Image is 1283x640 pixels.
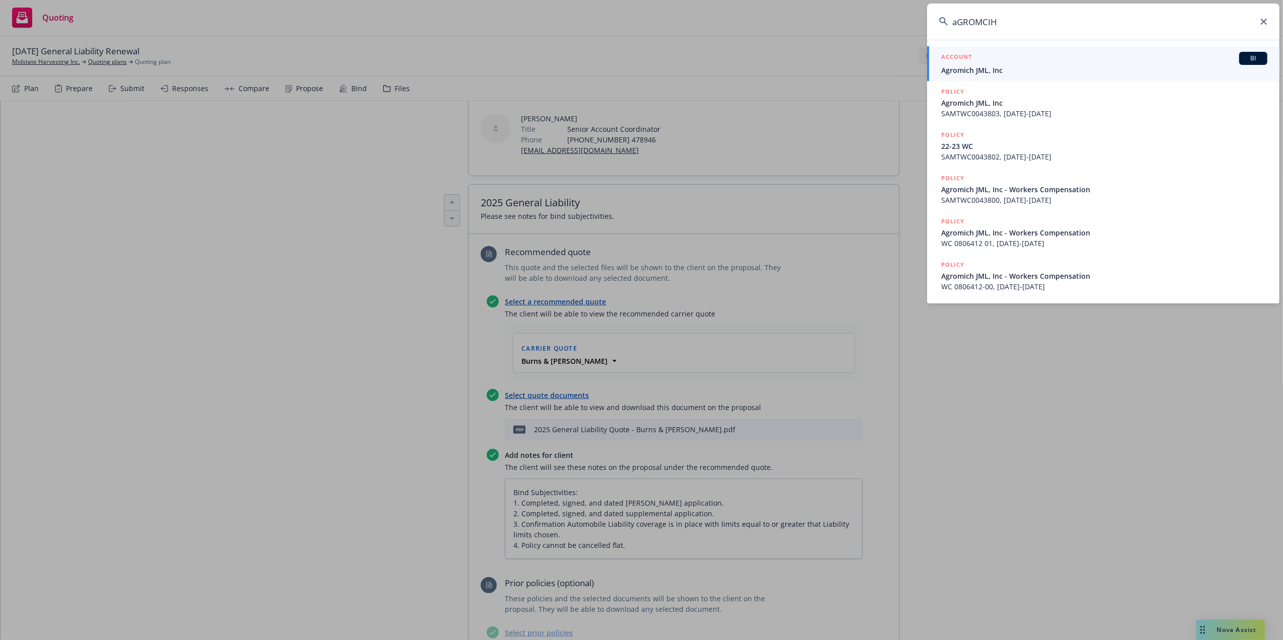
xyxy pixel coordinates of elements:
span: WC 0806412 01, [DATE]-[DATE] [941,238,1267,249]
h5: POLICY [941,87,964,97]
a: ACCOUNTBIAgromich JML, Inc [927,46,1279,81]
span: SAMTWC0043802, [DATE]-[DATE] [941,151,1267,162]
span: Agromich JML, Inc - Workers Compensation [941,271,1267,281]
span: Agromich JML, Inc - Workers Compensation [941,184,1267,195]
span: WC 0806412-00, [DATE]-[DATE] [941,281,1267,292]
a: POLICYAgromich JML, Inc - Workers CompensationSAMTWC0043800, [DATE]-[DATE] [927,168,1279,211]
h5: POLICY [941,216,964,226]
span: Agromich JML, Inc [941,65,1267,75]
h5: ACCOUNT [941,52,972,64]
span: SAMTWC0043800, [DATE]-[DATE] [941,195,1267,205]
a: POLICYAgromich JML, IncSAMTWC0043803, [DATE]-[DATE] [927,81,1279,124]
h5: POLICY [941,260,964,270]
a: POLICYAgromich JML, Inc - Workers CompensationWC 0806412 01, [DATE]-[DATE] [927,211,1279,254]
a: POLICYAgromich JML, Inc - Workers CompensationWC 0806412-00, [DATE]-[DATE] [927,254,1279,297]
span: Agromich JML, Inc [941,98,1267,108]
span: BI [1243,54,1263,63]
input: Search... [927,4,1279,40]
span: SAMTWC0043803, [DATE]-[DATE] [941,108,1267,119]
h5: POLICY [941,173,964,183]
span: 22-23 WC [941,141,1267,151]
span: Agromich JML, Inc - Workers Compensation [941,227,1267,238]
h5: POLICY [941,130,964,140]
a: POLICY22-23 WCSAMTWC0043802, [DATE]-[DATE] [927,124,1279,168]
